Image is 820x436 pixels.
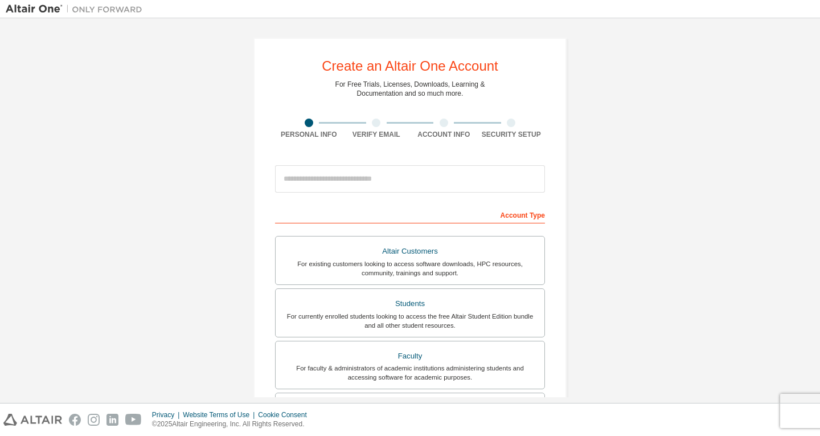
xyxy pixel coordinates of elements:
p: © 2025 Altair Engineering, Inc. All Rights Reserved. [152,419,314,429]
img: Altair One [6,3,148,15]
div: Faculty [282,348,538,364]
div: Personal Info [275,130,343,139]
div: Account Type [275,205,545,223]
img: youtube.svg [125,414,142,426]
div: Privacy [152,410,183,419]
img: altair_logo.svg [3,414,62,426]
div: Website Terms of Use [183,410,258,419]
div: Students [282,296,538,312]
div: Altair Customers [282,243,538,259]
div: Security Setup [478,130,546,139]
div: For existing customers looking to access software downloads, HPC resources, community, trainings ... [282,259,538,278]
div: For Free Trials, Licenses, Downloads, Learning & Documentation and so much more. [335,80,485,98]
img: instagram.svg [88,414,100,426]
div: For faculty & administrators of academic institutions administering students and accessing softwa... [282,364,538,382]
div: Create an Altair One Account [322,59,498,73]
div: Account Info [410,130,478,139]
div: Verify Email [343,130,411,139]
img: facebook.svg [69,414,81,426]
div: For currently enrolled students looking to access the free Altair Student Edition bundle and all ... [282,312,538,330]
img: linkedin.svg [106,414,118,426]
div: Cookie Consent [258,410,313,419]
